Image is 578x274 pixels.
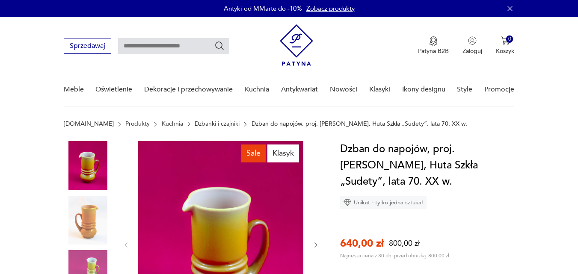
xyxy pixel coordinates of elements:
div: Unikat - tylko jedna sztuka! [340,196,427,209]
a: Klasyki [369,73,390,106]
a: Kuchnia [162,121,183,127]
p: Koszyk [496,47,514,55]
a: Sprzedawaj [64,44,111,50]
p: Dzban do napojów, proj. [PERSON_NAME], Huta Szkła „Sudety”, lata 70. XX w. [252,121,467,127]
a: Produkty [125,121,150,127]
img: Patyna - sklep z meblami i dekoracjami vintage [280,24,313,66]
img: Zdjęcie produktu Dzban do napojów, proj. Lucyna Pijaczewska, Huta Szkła „Sudety”, lata 70. XX w. [64,141,113,190]
img: Ikonka użytkownika [468,36,477,45]
div: Klasyk [267,144,299,162]
p: 640,00 zł [340,236,384,250]
a: Style [457,73,472,106]
button: 0Koszyk [496,36,514,55]
button: Szukaj [214,41,225,51]
img: Ikona koszyka [501,36,510,45]
button: Patyna B2B [418,36,449,55]
a: Kuchnia [245,73,269,106]
a: Meble [64,73,84,106]
a: Nowości [330,73,357,106]
img: Zdjęcie produktu Dzban do napojów, proj. Lucyna Pijaczewska, Huta Szkła „Sudety”, lata 70. XX w. [64,196,113,245]
button: Zaloguj [462,36,482,55]
a: Ikona medaluPatyna B2B [418,36,449,55]
a: Dekoracje i przechowywanie [144,73,233,106]
button: Sprzedawaj [64,38,111,54]
a: Antykwariat [281,73,318,106]
p: 800,00 zł [389,238,420,249]
a: Zobacz produkty [306,4,355,13]
p: Najniższa cena z 30 dni przed obniżką: 800,00 zł [340,252,449,259]
p: Zaloguj [462,47,482,55]
div: 0 [506,35,513,43]
a: Dzbanki i czajniki [195,121,240,127]
a: Ikony designu [402,73,445,106]
img: Ikona medalu [429,36,438,46]
a: Promocje [484,73,514,106]
p: Antyki od MMarte do -10% [224,4,302,13]
img: Ikona diamentu [344,199,351,206]
h1: Dzban do napojów, proj. [PERSON_NAME], Huta Szkła „Sudety”, lata 70. XX w. [340,141,521,190]
a: Oświetlenie [95,73,132,106]
div: Sale [241,144,266,162]
p: Patyna B2B [418,47,449,55]
a: [DOMAIN_NAME] [64,121,114,127]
